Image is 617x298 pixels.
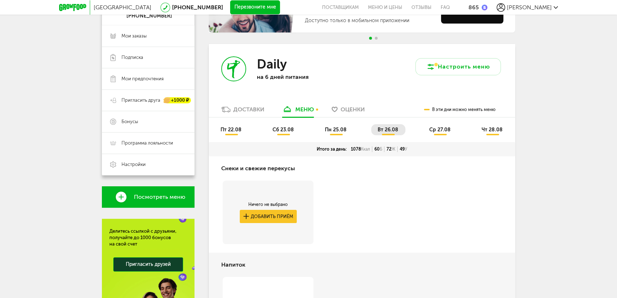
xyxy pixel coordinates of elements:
span: Б [380,147,382,152]
div: Доступно только в мобильном приложении [305,17,435,24]
a: Доставки [218,106,268,117]
a: Бонусы [102,111,195,132]
span: Настройки [121,161,146,168]
div: +1000 ₽ [164,97,191,103]
a: Посмотреть меню [102,186,195,208]
span: Программа лояльности [121,140,173,146]
h3: Daily [257,56,287,72]
span: [GEOGRAPHIC_DATA] [94,4,151,11]
div: 60 [372,146,384,152]
a: Мои предпочтения [102,68,195,90]
div: 72 [384,146,398,152]
span: пн 25.08 [325,127,347,133]
h4: Напиток [221,258,245,272]
div: 865 [468,4,479,11]
span: Go to slide 1 [369,37,372,40]
span: Ж [392,147,395,152]
div: Ничего не выбрано [240,202,297,207]
a: Пригласить друзей [113,257,183,272]
div: 49 [398,146,409,152]
span: Мои предпочтения [121,76,164,82]
span: ср 27.08 [429,127,451,133]
div: [PHONE_NUMBER] [126,13,178,19]
span: У [405,147,407,152]
span: Пригласить друга [121,97,160,103]
span: чт 28.08 [482,127,503,133]
span: Подписка [121,54,143,61]
p: на 6 дней питания [257,74,349,80]
span: Ккал [361,147,370,152]
div: Делитесь ссылкой с друзьями, получайте до 1000 бонусов на свой счет [109,228,187,247]
span: сб 23.08 [273,127,294,133]
a: Оценки [328,106,368,117]
div: Итого за день: [315,146,349,152]
div: Доставки [233,106,264,113]
a: Программа лояльности [102,132,195,154]
a: меню [279,106,317,117]
div: меню [295,106,314,113]
span: Бонусы [121,118,138,125]
a: Пригласить друга +1000 ₽ [102,90,195,111]
span: Мои заказы [121,33,147,39]
span: [PERSON_NAME] [507,4,552,11]
a: Подписка [102,47,195,68]
a: Настройки [102,154,195,175]
button: Перезвоните мне [230,0,280,15]
div: 1078 [349,146,372,152]
span: Посмотреть меню [134,194,185,200]
h4: Снеки и свежие перекусы [221,162,295,175]
span: пт 22.08 [221,127,242,133]
button: Настроить меню [415,58,501,75]
a: [PHONE_NUMBER] [172,4,223,11]
img: bonus_b.cdccf46.png [482,5,487,10]
span: вт 26.08 [378,127,398,133]
div: В эти дни можно менять меню [424,102,496,117]
span: Оценки [341,106,365,113]
button: Добавить приём [240,210,297,223]
a: Мои заказы [102,25,195,47]
span: Go to slide 2 [375,37,378,40]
